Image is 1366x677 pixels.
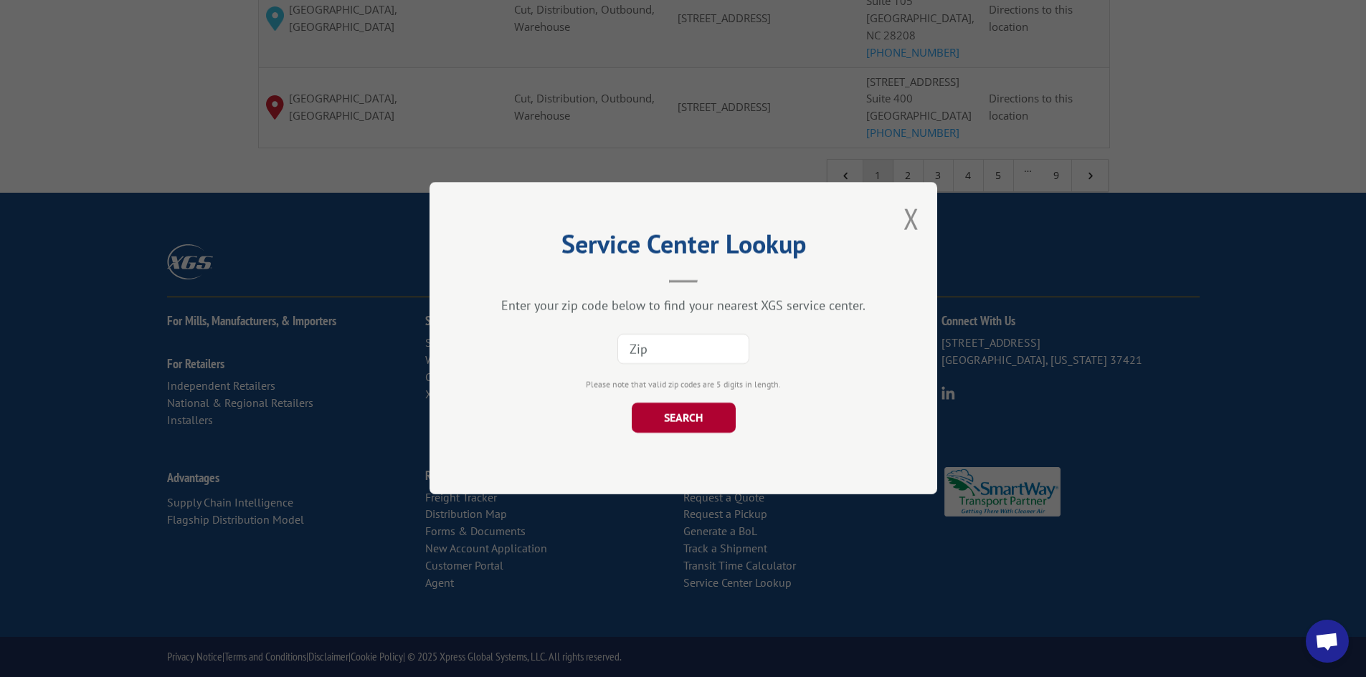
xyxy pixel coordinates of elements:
button: SEARCH [631,403,735,433]
input: Zip [617,335,749,365]
h2: Service Center Lookup [501,234,865,261]
button: Close modal [903,200,919,238]
a: Open chat [1306,620,1349,663]
div: Please note that valid zip codes are 5 digits in length. [501,379,865,392]
div: Enter your zip code below to find your nearest XGS service center. [501,298,865,315]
